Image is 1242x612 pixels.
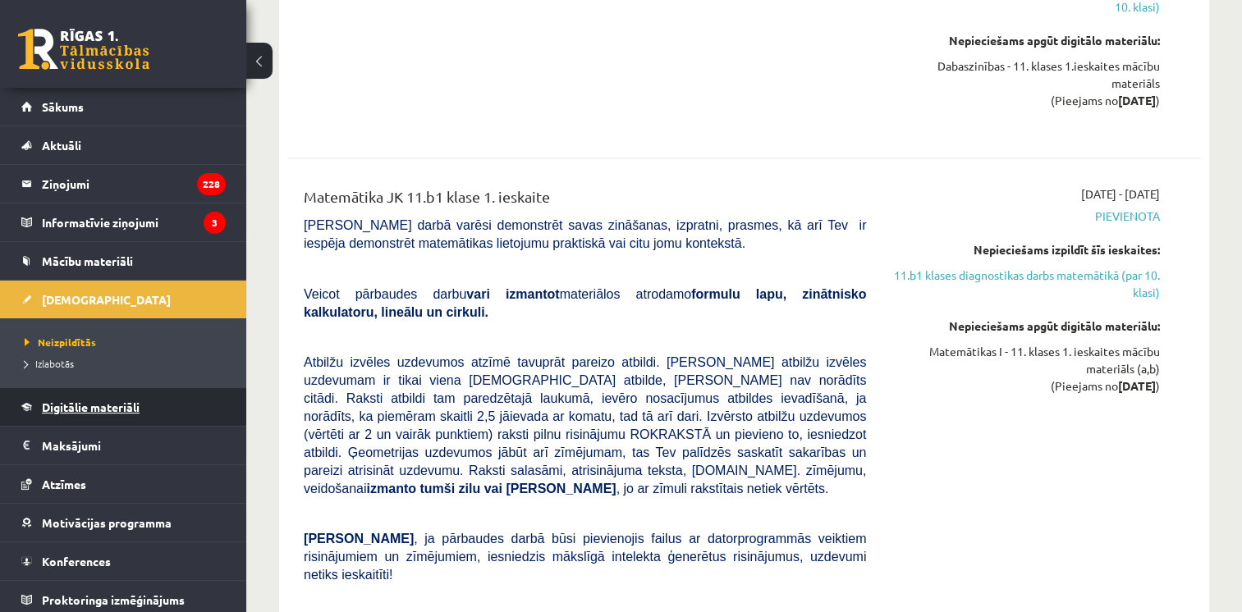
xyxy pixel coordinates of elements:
span: Digitālie materiāli [42,400,140,414]
a: Mācību materiāli [21,242,226,280]
i: 228 [197,173,226,195]
a: Aktuāli [21,126,226,164]
span: Veicot pārbaudes darbu materiālos atrodamo [304,287,866,319]
a: Motivācijas programma [21,504,226,541]
legend: Ziņojumi [42,165,226,203]
span: Mācību materiāli [42,253,133,268]
a: Rīgas 1. Tālmācības vidusskola [18,29,149,70]
a: Ziņojumi228 [21,165,226,203]
span: [DATE] - [DATE] [1081,185,1160,203]
a: 11.b1 klases diagnostikas darbs matemātikā (par 10. klasi) [891,267,1160,301]
a: Digitālie materiāli [21,388,226,426]
span: [PERSON_NAME] darbā varēsi demonstrēt savas zināšanas, izpratni, prasmes, kā arī Tev ir iespēja d... [304,218,866,250]
b: vari izmantot [466,287,559,301]
div: Nepieciešams apgūt digitālo materiālu: [891,317,1160,335]
b: formulu lapu, zinātnisko kalkulatoru, lineālu un cirkuli. [304,287,866,319]
a: Sākums [21,88,226,126]
legend: Informatīvie ziņojumi [42,203,226,241]
span: Proktoringa izmēģinājums [42,592,185,607]
a: Maksājumi [21,427,226,464]
div: Nepieciešams izpildīt šīs ieskaites: [891,241,1160,258]
span: Neizpildītās [25,336,96,349]
span: , ja pārbaudes darbā būsi pievienojis failus ar datorprogrammās veiktiem risinājumiem un zīmējumi... [304,532,866,582]
legend: Maksājumi [42,427,226,464]
a: Neizpildītās [25,335,230,349]
strong: [DATE] [1118,93,1156,107]
a: Atzīmes [21,465,226,503]
a: Informatīvie ziņojumi3 [21,203,226,241]
div: Matemātika JK 11.b1 klase 1. ieskaite [304,185,866,216]
div: Nepieciešams apgūt digitālo materiālu: [891,32,1160,49]
span: Atzīmes [42,477,86,491]
span: Motivācijas programma [42,515,172,530]
span: [PERSON_NAME] [304,532,414,546]
span: [DEMOGRAPHIC_DATA] [42,292,171,307]
i: 3 [204,212,226,234]
span: Atbilžu izvēles uzdevumos atzīmē tavuprāt pareizo atbildi. [PERSON_NAME] atbilžu izvēles uzdevuma... [304,355,866,496]
span: Aktuāli [42,138,81,153]
b: izmanto [367,482,416,496]
div: Dabaszinības - 11. klases 1.ieskaites mācību materiāls (Pieejams no ) [891,57,1160,109]
b: tumši zilu vai [PERSON_NAME] [419,482,616,496]
strong: [DATE] [1118,378,1156,393]
span: Izlabotās [25,357,74,370]
span: Konferences [42,554,111,569]
span: Sākums [42,99,84,114]
a: [DEMOGRAPHIC_DATA] [21,281,226,318]
span: Pievienota [891,208,1160,225]
a: Izlabotās [25,356,230,371]
a: Konferences [21,542,226,580]
div: Matemātikas I - 11. klases 1. ieskaites mācību materiāls (a,b) (Pieejams no ) [891,343,1160,395]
